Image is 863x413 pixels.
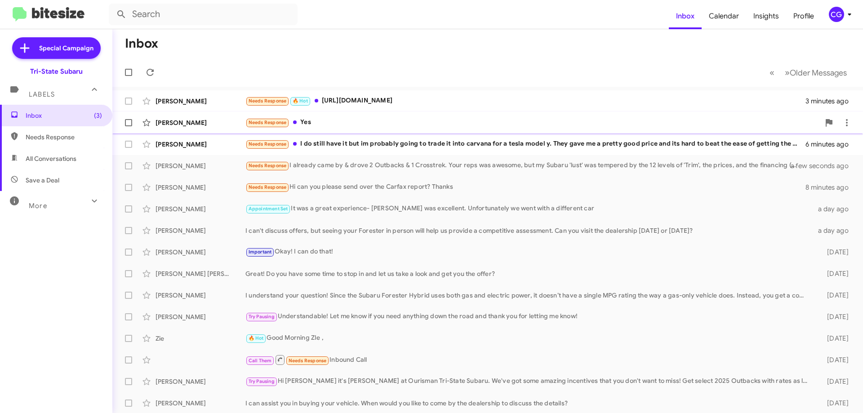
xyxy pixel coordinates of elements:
div: [PERSON_NAME] [PERSON_NAME] [156,269,245,278]
a: Insights [746,3,786,29]
div: Hi can you please send over the Carfax report? Thanks [245,182,805,192]
div: [URL][DOMAIN_NAME] [245,96,805,106]
div: I understand your question! Since the Subaru Forester Hybrid uses both gas and electric power, it... [245,291,813,300]
div: I can assist you in buying your vehicle. When would you like to come by the dealership to discuss... [245,399,813,408]
span: Try Pausing [249,314,275,320]
div: [DATE] [813,377,856,386]
button: CG [821,7,853,22]
div: 3 minutes ago [805,97,856,106]
div: [PERSON_NAME] [156,312,245,321]
span: More [29,202,47,210]
div: Yes [245,117,820,128]
div: I already came by & drove 2 Outbacks & 1 Crosstrek. Your reps was awesome, but my Subaru 'lust' w... [245,160,802,171]
div: [PERSON_NAME] [156,140,245,149]
span: Needs Response [249,163,287,169]
span: Needs Response [249,98,287,104]
div: 8 minutes ago [805,183,856,192]
div: a day ago [813,226,856,235]
span: « [770,67,774,78]
div: Inbound Call [245,354,813,365]
nav: Page navigation example [765,63,852,82]
div: [DATE] [813,355,856,364]
div: [PERSON_NAME] [156,183,245,192]
div: a few seconds ago [802,161,856,170]
a: Inbox [669,3,702,29]
span: Special Campaign [39,44,93,53]
div: Okay! I can do that! [245,247,813,257]
div: [PERSON_NAME] [156,161,245,170]
div: Understandable! Let me know if you need anything down the road and thank you for letting me know! [245,311,813,322]
span: Save a Deal [26,176,59,185]
div: CG [829,7,844,22]
span: Needs Response [249,120,287,125]
span: (3) [94,111,102,120]
a: Calendar [702,3,746,29]
div: [PERSON_NAME] [156,97,245,106]
div: [PERSON_NAME] [156,248,245,257]
span: » [785,67,790,78]
div: [DATE] [813,312,856,321]
span: 🔥 Hot [293,98,308,104]
div: Great! Do you have some time to stop in and let us take a look and get you the offer? [245,269,813,278]
span: Inbox [26,111,102,120]
h1: Inbox [125,36,158,51]
span: Call Them [249,358,272,364]
span: Needs Response [249,141,287,147]
span: Needs Response [249,184,287,190]
span: Appointment Set [249,206,288,212]
a: Profile [786,3,821,29]
div: a day ago [813,204,856,213]
div: [PERSON_NAME] [156,377,245,386]
div: Zie [156,334,245,343]
span: All Conversations [26,154,76,163]
button: Previous [764,63,780,82]
span: Needs Response [26,133,102,142]
div: [PERSON_NAME] [156,118,245,127]
span: 🔥 Hot [249,335,264,341]
div: [PERSON_NAME] [156,399,245,408]
div: [DATE] [813,291,856,300]
span: Important [249,249,272,255]
div: [PERSON_NAME] [156,204,245,213]
div: Tri-State Subaru [30,67,83,76]
button: Next [779,63,852,82]
span: Needs Response [289,358,327,364]
div: [DATE] [813,334,856,343]
a: Special Campaign [12,37,101,59]
div: [PERSON_NAME] [156,291,245,300]
div: [PERSON_NAME] [156,226,245,235]
input: Search [109,4,298,25]
div: [DATE] [813,269,856,278]
span: Try Pausing [249,378,275,384]
span: Labels [29,90,55,98]
div: I can't discuss offers, but seeing your Forester in person will help us provide a competitive ass... [245,226,813,235]
div: Hi [PERSON_NAME] it's [PERSON_NAME] at Ourisman Tri-State Subaru. We've got some amazing incentiv... [245,376,813,386]
div: [DATE] [813,399,856,408]
div: Good Morning ZIe , [245,333,813,343]
div: I do still have it but im probably going to trade it into carvana for a tesla model y. They gave ... [245,139,805,149]
div: It was a great experience- [PERSON_NAME] was excellent. Unfortunately we went with a different car [245,204,813,214]
div: 6 minutes ago [805,140,856,149]
div: [DATE] [813,248,856,257]
span: Older Messages [790,68,847,78]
